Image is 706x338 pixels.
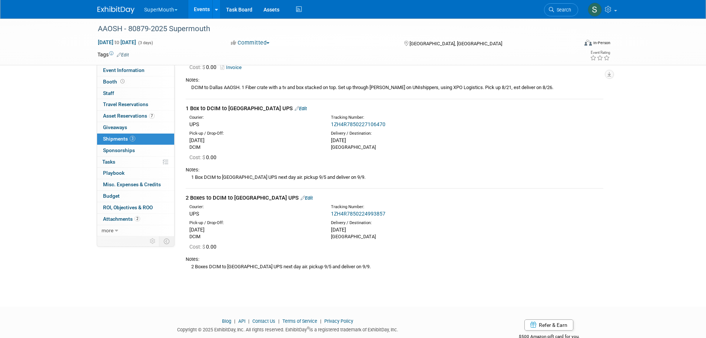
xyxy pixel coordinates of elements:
span: | [232,318,237,324]
span: Budget [103,193,120,199]
span: to [113,39,120,45]
div: 2 Boxes DCIM to [GEOGRAPHIC_DATA] UPS next day air. pickup 9/5 and deliver on 9/9. [186,263,603,270]
span: 3 [130,136,135,141]
div: 1 Box to DCIM to [GEOGRAPHIC_DATA] UPS [186,105,603,112]
span: Shipments [103,136,135,142]
div: Notes: [186,167,603,173]
a: more [97,225,174,236]
a: Attachments2 [97,214,174,225]
div: [DATE] [331,226,461,233]
div: [GEOGRAPHIC_DATA] [331,233,461,240]
span: Staff [103,90,114,96]
span: (3 days) [137,40,153,45]
div: Copyright © 2025 ExhibitDay, Inc. All rights reserved. ExhibitDay is a registered trademark of Ex... [97,325,478,333]
a: Blog [222,318,231,324]
a: Edit [301,195,313,201]
div: Courier: [189,204,320,210]
div: Tracking Number: [331,204,497,210]
div: Delivery / Destination: [331,131,461,137]
span: more [102,227,113,233]
span: [GEOGRAPHIC_DATA], [GEOGRAPHIC_DATA] [410,41,502,46]
a: Refer & Earn [524,319,573,331]
span: Event Information [103,67,145,73]
span: Cost: $ [189,64,206,70]
span: | [276,318,281,324]
a: 1ZH4R7850227106470 [331,121,385,127]
a: Staff [97,88,174,99]
button: Committed [228,39,272,47]
div: In-Person [593,40,610,46]
div: DCIM to Dallas AAOSH. 1 Fiber crate with a tv and box stacked on top. Set up through [PERSON_NAME... [186,83,603,91]
span: Booth [103,79,126,85]
a: Terms of Service [282,318,317,324]
span: Giveaways [103,124,127,130]
div: Courier: [189,115,320,121]
a: Edit [117,52,129,58]
span: Asset Reservations [103,113,155,119]
div: [DATE] [189,137,320,144]
span: 0.00 [189,64,219,70]
span: 0.00 [189,154,219,160]
div: Notes: [186,77,603,83]
span: Tasks [102,159,115,165]
a: Asset Reservations7 [97,111,174,122]
td: Tags [97,51,129,58]
a: Tasks [97,157,174,168]
a: Search [544,3,578,16]
div: Tracking Number: [331,115,497,121]
span: Sponsorships [103,147,135,153]
a: Giveaways [97,122,174,133]
div: [DATE] [189,226,320,233]
div: Pick-up / Drop-Off: [189,131,320,137]
div: Delivery / Destination: [331,220,461,226]
div: 1 Box DCIM to [GEOGRAPHIC_DATA] UPS next day air. pickup 9/5 and deliver on 9/9. [186,173,603,181]
div: DCIM [189,144,320,151]
a: Travel Reservations [97,99,174,110]
sup: ® [307,326,309,330]
a: Edit [295,106,307,111]
a: Event Information [97,65,174,76]
div: UPS [189,121,320,128]
div: Event Rating [590,51,610,55]
span: Cost: $ [189,244,206,250]
div: Pick-up / Drop-Off: [189,220,320,226]
a: ROI, Objectives & ROO [97,202,174,213]
div: [GEOGRAPHIC_DATA] [331,144,461,151]
div: [DATE] [331,137,461,144]
span: ROI, Objectives & ROO [103,204,153,210]
div: DCIM [189,233,320,240]
span: | [246,318,251,324]
span: 2 [135,216,140,221]
a: Budget [97,191,174,202]
span: Misc. Expenses & Credits [103,181,161,187]
a: 1ZH4R7850224993857 [331,211,385,217]
img: Samantha Meyers [588,3,602,17]
img: Format-Inperson.png [584,40,592,46]
a: Sponsorships [97,145,174,156]
span: Attachments [103,216,140,222]
a: API [238,318,245,324]
span: Cost: $ [189,154,206,160]
a: Misc. Expenses & Credits [97,179,174,190]
td: Personalize Event Tab Strip [146,236,159,246]
div: UPS [189,210,320,217]
div: Notes: [186,256,603,263]
a: Playbook [97,168,174,179]
a: Privacy Policy [324,318,353,324]
a: Contact Us [252,318,275,324]
div: Event Format [534,39,611,50]
span: | [318,318,323,324]
span: 0.00 [189,244,219,250]
a: Shipments3 [97,134,174,145]
div: AAOSH - 80879-2025 Supermouth [95,22,567,36]
span: Playbook [103,170,125,176]
span: Travel Reservations [103,101,148,107]
td: Toggle Event Tabs [159,236,174,246]
a: Invoice [221,65,245,70]
span: 7 [149,113,155,119]
div: 2 Boxes to DCIM to [GEOGRAPHIC_DATA] UPS [186,194,603,202]
span: Search [554,7,571,13]
span: Booth not reserved yet [119,79,126,84]
a: Booth [97,76,174,88]
span: [DATE] [DATE] [97,39,136,46]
